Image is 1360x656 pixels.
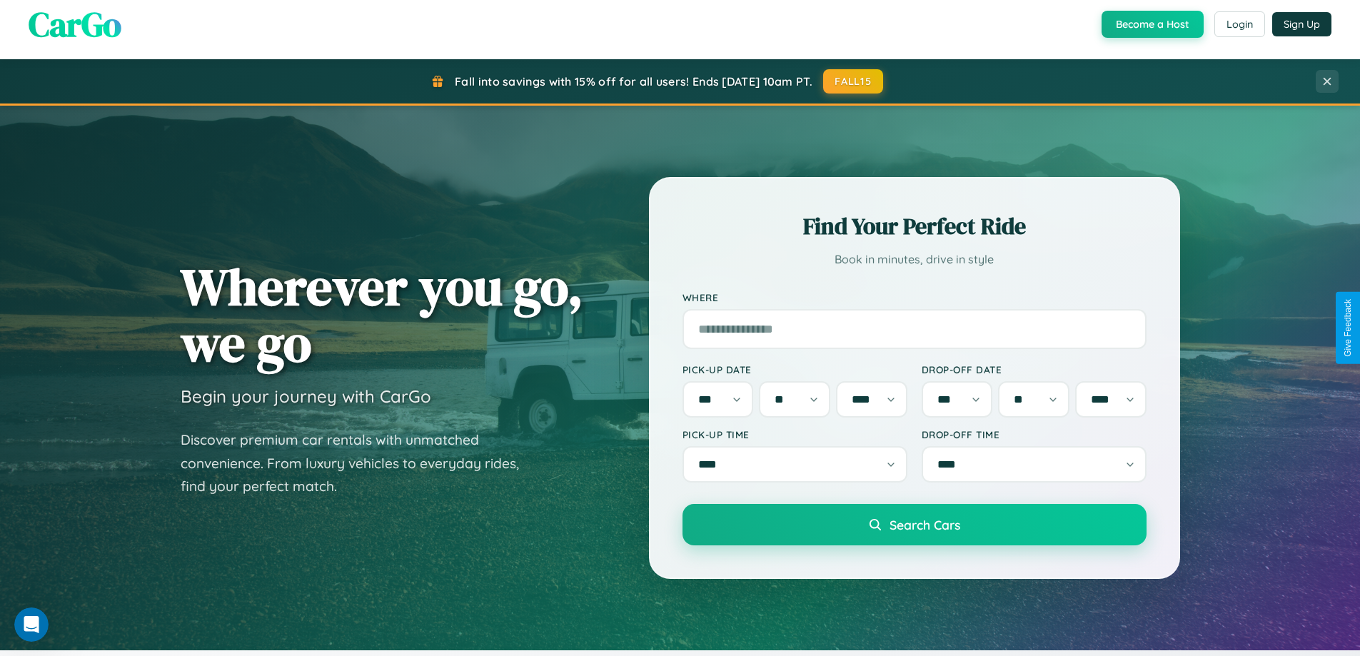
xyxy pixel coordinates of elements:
h3: Begin your journey with CarGo [181,385,431,407]
span: CarGo [29,1,121,48]
label: Pick-up Time [682,428,907,440]
h1: Wherever you go, we go [181,258,583,371]
label: Drop-off Date [922,363,1147,375]
button: Search Cars [682,504,1147,545]
h2: Find Your Perfect Ride [682,211,1147,242]
span: Search Cars [890,517,960,533]
button: Sign Up [1272,12,1331,36]
div: Give Feedback [1343,299,1353,357]
button: FALL15 [823,69,883,94]
p: Discover premium car rentals with unmatched convenience. From luxury vehicles to everyday rides, ... [181,428,538,498]
span: Fall into savings with 15% off for all users! Ends [DATE] 10am PT. [455,74,812,89]
label: Drop-off Time [922,428,1147,440]
p: Book in minutes, drive in style [682,249,1147,270]
button: Become a Host [1102,11,1204,38]
button: Login [1214,11,1265,37]
iframe: Intercom live chat [14,607,49,642]
label: Pick-up Date [682,363,907,375]
label: Where [682,291,1147,303]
